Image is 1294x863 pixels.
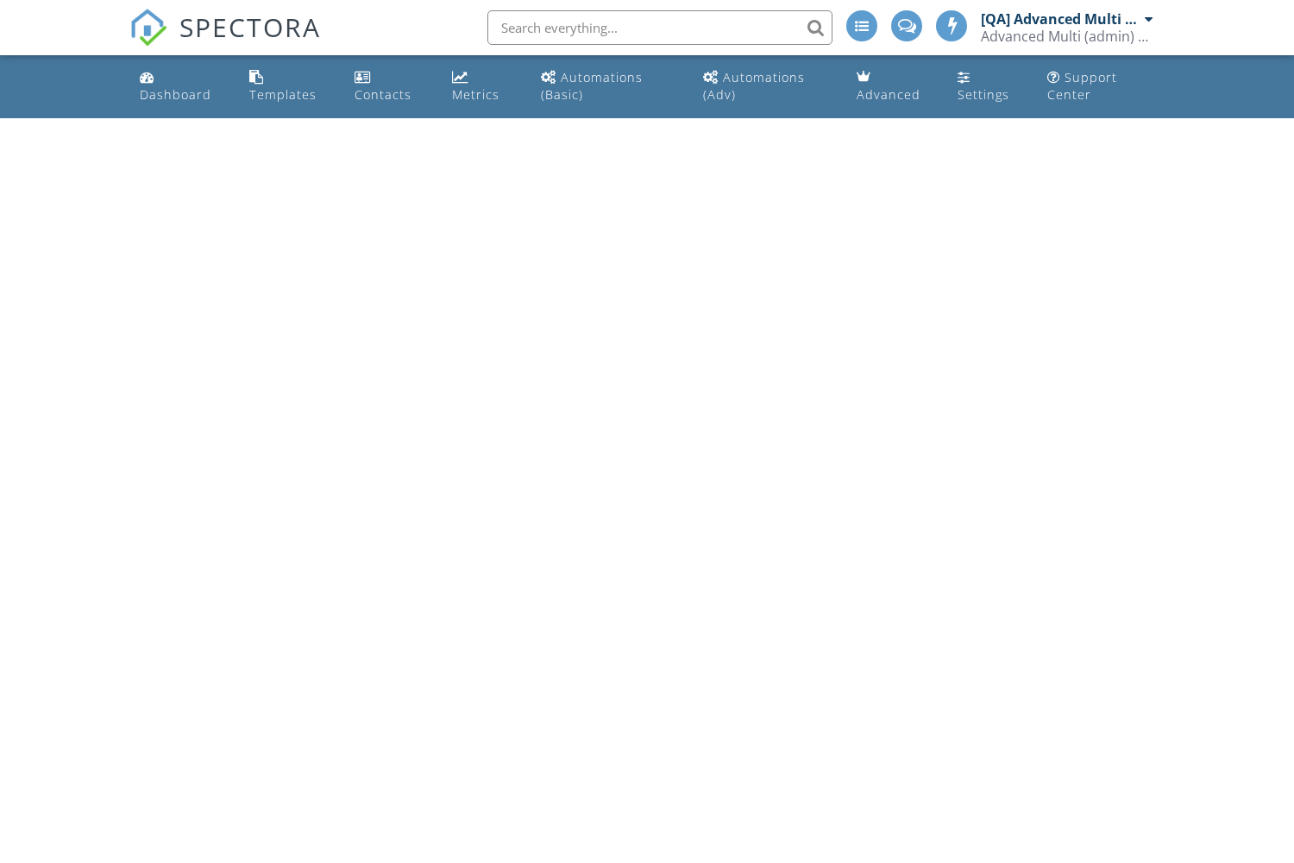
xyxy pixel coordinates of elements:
[140,86,211,103] div: Dashboard
[1040,62,1161,111] a: Support Center
[348,62,431,111] a: Contacts
[355,86,411,103] div: Contacts
[133,62,229,111] a: Dashboard
[242,62,334,111] a: Templates
[951,62,1027,111] a: Settings
[981,28,1153,45] div: Advanced Multi (admin) Company
[958,86,1009,103] div: Settings
[249,86,317,103] div: Templates
[1047,69,1117,103] div: Support Center
[445,62,520,111] a: Metrics
[981,10,1140,28] div: [QA] Advanced Multi (admin)
[179,9,321,45] span: SPECTORA
[129,9,167,47] img: The Best Home Inspection Software - Spectora
[857,86,920,103] div: Advanced
[696,62,836,111] a: Automations (Advanced)
[487,10,832,45] input: Search everything...
[850,62,938,111] a: Advanced
[534,62,682,111] a: Automations (Basic)
[703,69,805,103] div: Automations (Adv)
[541,69,643,103] div: Automations (Basic)
[452,86,499,103] div: Metrics
[129,23,321,60] a: SPECTORA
